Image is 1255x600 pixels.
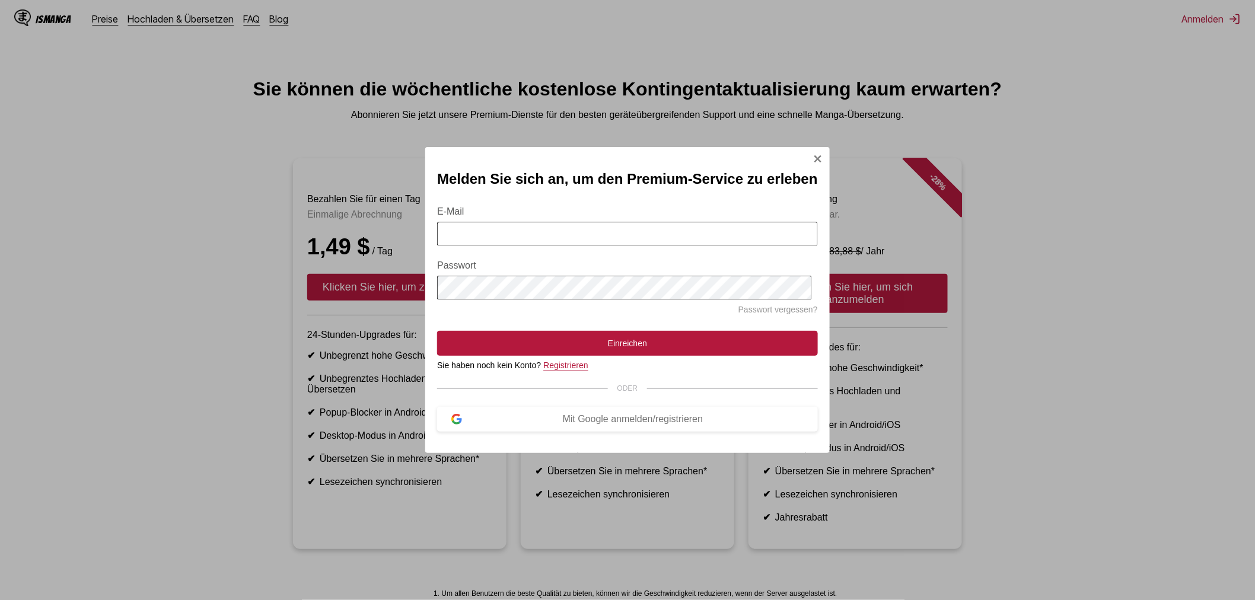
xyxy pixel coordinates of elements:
[437,260,476,270] font: Passwort
[437,206,464,216] font: E-Mail
[563,414,703,424] font: Mit Google anmelden/registrieren
[543,360,588,370] a: Registrieren
[437,360,541,370] font: Sie haben noch kein Konto?
[617,384,638,392] font: ODER
[437,331,818,356] button: Einreichen
[437,171,818,187] font: Melden Sie sich an, um den Premium-Service zu erleben
[425,147,830,454] div: Anmeldemodal
[451,414,462,425] img: Google-Logo
[813,154,823,164] img: Schließen
[437,407,818,432] button: Mit Google anmelden/registrieren
[738,305,818,314] a: Passwort vergessen?
[608,339,647,348] font: Einreichen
